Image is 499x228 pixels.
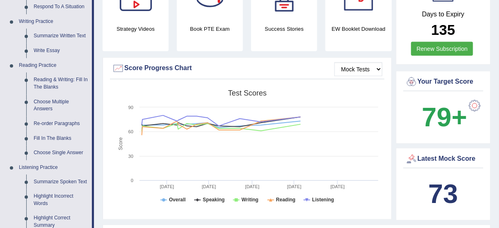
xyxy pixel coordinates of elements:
[202,184,216,189] tspan: [DATE]
[128,129,133,134] text: 60
[411,42,473,56] a: Renew Subscription
[431,22,455,38] b: 135
[128,154,133,159] text: 30
[312,197,334,203] tspan: Listening
[30,175,92,189] a: Summarize Spoken Text
[251,25,317,33] h4: Success Stories
[331,184,345,189] tspan: [DATE]
[131,178,133,183] text: 0
[428,179,458,209] b: 73
[30,189,92,211] a: Highlight Incorrect Words
[228,89,267,97] tspan: Test scores
[160,184,174,189] tspan: [DATE]
[422,102,467,132] b: 79+
[103,25,169,33] h4: Strategy Videos
[30,131,92,146] a: Fill In The Blanks
[15,160,92,175] a: Listening Practice
[30,29,92,43] a: Summarize Written Text
[30,116,92,131] a: Re-order Paragraphs
[15,58,92,73] a: Reading Practice
[242,197,259,203] tspan: Writing
[112,62,382,75] div: Score Progress Chart
[30,95,92,116] a: Choose Multiple Answers
[118,137,124,150] tspan: Score
[405,153,482,165] div: Latest Mock Score
[30,43,92,58] a: Write Essay
[169,197,186,203] tspan: Overall
[287,184,302,189] tspan: [DATE]
[203,197,224,203] tspan: Speaking
[325,25,391,33] h4: EW Booklet Download
[30,73,92,94] a: Reading & Writing: Fill In The Blanks
[128,105,133,110] text: 90
[276,197,295,203] tspan: Reading
[15,14,92,29] a: Writing Practice
[30,146,92,160] a: Choose Single Answer
[405,76,482,88] div: Your Target Score
[177,25,243,33] h4: Book PTE Exam
[405,11,482,18] h4: Days to Expiry
[245,184,260,189] tspan: [DATE]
